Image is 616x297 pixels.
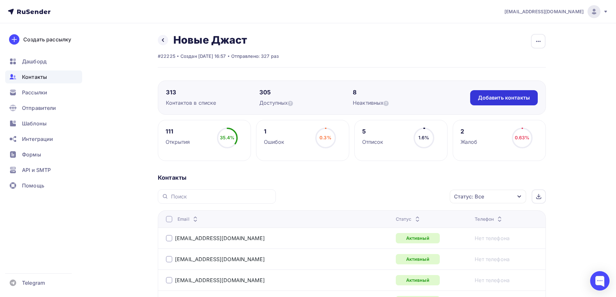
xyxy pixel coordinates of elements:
[515,135,530,140] span: 0.63%
[22,89,47,96] span: Рассылки
[353,89,446,96] div: 8
[22,120,47,127] span: Шаблоны
[231,53,279,59] div: Отправлено: 327 раз
[475,276,510,284] a: Нет телефона
[173,34,247,47] h2: Новые Джаст
[5,86,82,99] a: Рассылки
[22,166,51,174] span: API и SMTP
[396,254,440,264] div: Активный
[353,99,446,107] div: Неактивных
[23,36,71,43] div: Создать рассылку
[5,55,82,68] a: Дашборд
[22,135,53,143] span: Интеграции
[460,138,478,146] div: Жалоб
[396,216,421,222] div: Статус
[418,135,429,140] span: 1.6%
[220,135,235,140] span: 35.4%
[475,255,510,263] a: Нет телефона
[264,128,285,135] div: 1
[175,235,265,241] a: [EMAIL_ADDRESS][DOMAIN_NAME]
[475,234,510,242] a: Нет телефона
[504,5,608,18] a: [EMAIL_ADDRESS][DOMAIN_NAME]
[264,138,285,146] div: Ошибок
[396,275,440,285] div: Активный
[22,58,47,65] span: Дашборд
[180,53,226,59] div: Создан [DATE] 16:57
[5,101,82,114] a: Отправители
[166,89,259,96] div: 313
[166,99,259,107] div: Контактов в списке
[171,193,272,200] input: Поиск
[475,216,503,222] div: Телефон
[362,128,384,135] div: 5
[22,104,56,112] span: Отправители
[175,277,265,283] a: [EMAIL_ADDRESS][DOMAIN_NAME]
[396,233,440,243] div: Активный
[22,151,41,158] span: Формы
[454,193,484,200] div: Статус: Все
[449,189,526,204] button: Статус: Все
[319,135,331,140] span: 0.3%
[178,216,199,222] div: Email
[22,73,47,81] span: Контакты
[5,117,82,130] a: Шаблоны
[362,138,384,146] div: Отписок
[158,53,175,59] div: #22225
[166,138,190,146] div: Открытия
[259,99,353,107] div: Доступных
[478,94,530,101] div: Добавить контакты
[158,174,546,182] div: Контакты
[166,128,190,135] div: 111
[460,128,478,135] div: 2
[175,256,265,262] a: [EMAIL_ADDRESS][DOMAIN_NAME]
[22,182,44,189] span: Помощь
[504,8,584,15] span: [EMAIL_ADDRESS][DOMAIN_NAME]
[22,279,45,287] span: Telegram
[5,148,82,161] a: Формы
[5,70,82,83] a: Контакты
[259,89,353,96] div: 305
